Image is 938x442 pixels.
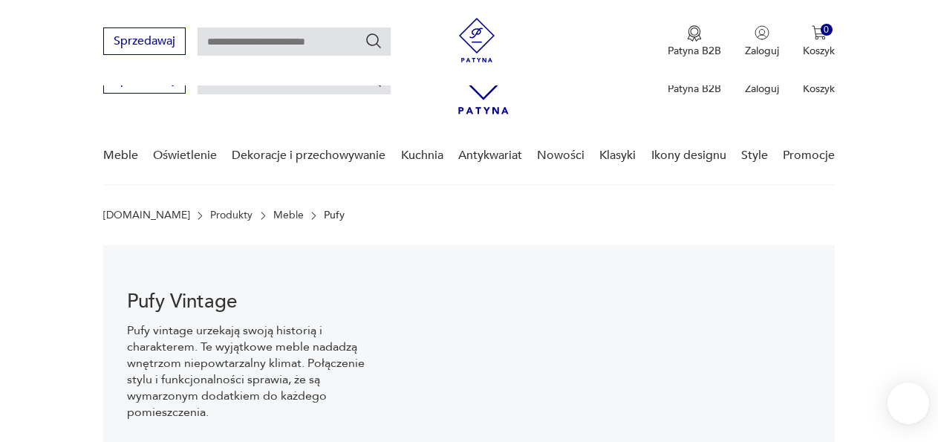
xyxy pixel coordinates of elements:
[651,127,726,184] a: Ikony designu
[745,82,779,96] p: Zaloguj
[127,293,372,311] h1: Pufy Vintage
[745,25,779,58] button: Zaloguj
[783,127,835,184] a: Promocje
[153,127,217,184] a: Oświetlenie
[668,44,721,58] p: Patyna B2B
[599,127,636,184] a: Klasyki
[401,127,443,184] a: Kuchnia
[668,25,721,58] button: Patyna B2B
[687,25,702,42] img: Ikona medalu
[103,127,138,184] a: Meble
[103,27,186,55] button: Sprzedawaj
[803,82,835,96] p: Koszyk
[745,44,779,58] p: Zaloguj
[812,25,827,40] img: Ikona koszyka
[821,24,833,36] div: 0
[103,209,190,221] a: [DOMAIN_NAME]
[803,25,835,58] button: 0Koszyk
[668,82,721,96] p: Patyna B2B
[755,25,769,40] img: Ikonka użytkownika
[324,209,345,221] p: Pufy
[458,127,522,184] a: Antykwariat
[273,209,304,221] a: Meble
[365,32,382,50] button: Szukaj
[803,44,835,58] p: Koszyk
[668,25,721,58] a: Ikona medaluPatyna B2B
[103,76,186,86] a: Sprzedawaj
[210,209,253,221] a: Produkty
[127,322,372,420] p: Pufy vintage urzekają swoją historią i charakterem. Te wyjątkowe meble nadadzą wnętrzom niepowtar...
[741,127,768,184] a: Style
[232,127,385,184] a: Dekoracje i przechowywanie
[103,37,186,48] a: Sprzedawaj
[537,127,584,184] a: Nowości
[887,383,929,424] iframe: Smartsupp widget button
[455,18,499,62] img: Patyna - sklep z meblami i dekoracjami vintage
